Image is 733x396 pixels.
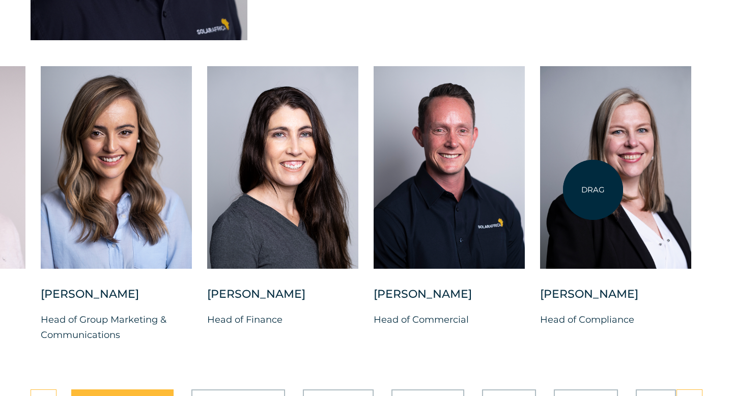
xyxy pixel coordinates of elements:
div: [PERSON_NAME] [41,287,192,312]
p: Head of Commercial [374,312,525,327]
p: Head of Finance [207,312,358,327]
p: Head of Group Marketing & Communications [41,312,192,343]
div: [PERSON_NAME] [540,287,691,312]
div: [PERSON_NAME] [207,287,358,312]
p: Head of Compliance [540,312,691,327]
div: [PERSON_NAME] [374,287,525,312]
